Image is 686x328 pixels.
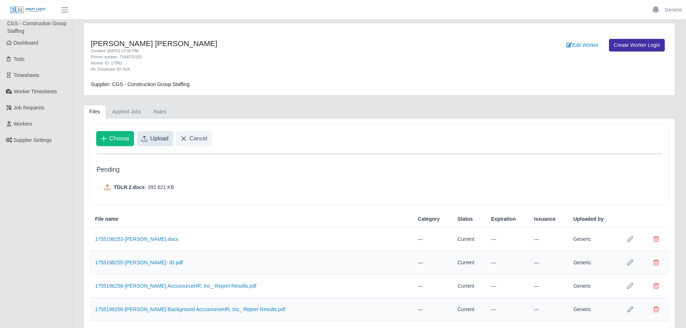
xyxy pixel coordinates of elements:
td: — [485,251,528,274]
a: 1755198256-[PERSON_NAME]-Background AccusourceHR, Inc_ Report Results.pdf [95,306,285,312]
span: Job Requests [14,105,45,111]
span: TDLR 2.docx [114,184,145,191]
td: Current [452,298,485,321]
a: 1755198253-[PERSON_NAME].docx [95,236,178,242]
span: Cancel [189,134,207,143]
span: Issuance [534,215,556,223]
a: Rates [147,105,173,119]
a: Applied Jobs [106,105,147,119]
td: — [528,298,568,321]
td: — [528,274,568,298]
span: Uploaded by [573,215,604,223]
button: Upload [137,131,173,146]
span: Choose [109,134,129,143]
span: CGS - Construction Group Staffing [7,21,66,34]
div: Alt. Employee ID: N/A [91,66,423,72]
a: Create Worker Login [609,39,665,51]
button: Choose [96,131,134,146]
td: Generic [568,251,617,274]
div: Worker ID: 17993 [91,60,423,66]
button: Row Edit [623,302,637,316]
a: Files [83,105,106,119]
button: Delete file [649,302,663,316]
span: Dashboard [14,40,39,46]
a: Edit Worker [562,39,603,51]
td: — [485,298,528,321]
span: Supplier: CGS - Construction Group Staffing [91,81,189,87]
span: Supplier Settings [14,137,52,143]
span: Worker Timesheets [14,89,57,94]
span: Status [457,215,473,223]
span: - 392.621 KB [145,184,174,191]
a: 1755198255-[PERSON_NAME]- ID.pdf [95,260,183,265]
td: Generic [568,298,617,321]
span: Upload [150,134,169,143]
td: Generic [568,274,617,298]
img: SLM Logo [10,6,46,14]
h5: Pending [97,166,662,174]
span: Category [418,215,440,223]
td: — [412,274,452,298]
button: Cancel [176,131,212,146]
td: — [485,228,528,251]
span: Expiration [491,215,516,223]
span: Todo [14,56,24,62]
td: Generic [568,228,617,251]
span: Workers [14,121,32,127]
button: Row Edit [623,232,637,246]
td: — [485,274,528,298]
div: Created: [DATE] 12:00 PM [91,48,423,54]
h4: [PERSON_NAME] [PERSON_NAME] [91,39,423,48]
td: Current [452,251,485,274]
button: Row Edit [623,279,637,293]
td: — [412,298,452,321]
td: — [528,228,568,251]
a: 1755198256-[PERSON_NAME] AccusourceHR, Inc_ Report Results.pdf [95,283,256,289]
button: Delete file [649,279,663,293]
div: Phone number: 7544570155 [91,54,423,60]
button: Delete file [649,232,663,246]
button: Row Edit [623,255,637,270]
td: — [412,251,452,274]
span: File name [95,215,118,223]
td: Current [452,274,485,298]
td: Current [452,228,485,251]
span: Timesheets [14,72,40,78]
td: — [528,251,568,274]
a: Generic [665,6,682,14]
td: — [412,228,452,251]
button: Delete file [649,255,663,270]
